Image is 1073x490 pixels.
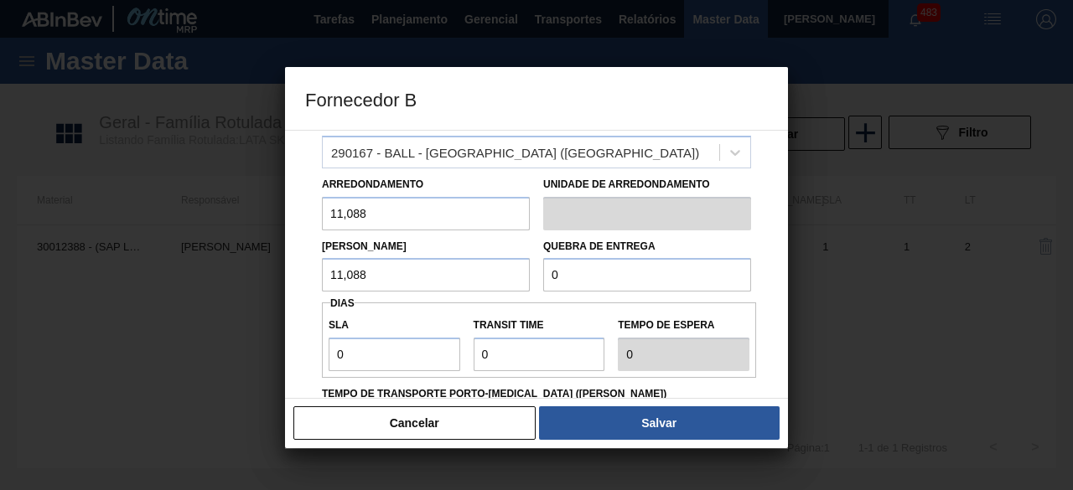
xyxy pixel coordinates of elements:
label: Unidade de arredondamento [543,173,751,197]
label: Tempo de espera [618,313,749,338]
label: SLA [329,313,460,338]
label: [PERSON_NAME] [322,240,407,252]
label: Arredondamento [322,178,423,190]
button: Cancelar [293,406,536,440]
button: Salvar [539,406,780,440]
label: Tempo de Transporte Porto-[MEDICAL_DATA] ([PERSON_NAME]) [322,382,751,406]
label: Quebra de entrega [543,240,656,252]
label: Transit Time [474,313,605,338]
div: 290167 - BALL - [GEOGRAPHIC_DATA] ([GEOGRAPHIC_DATA]) [331,145,699,159]
span: Dias [330,297,355,309]
h3: Fornecedor B [285,67,788,131]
